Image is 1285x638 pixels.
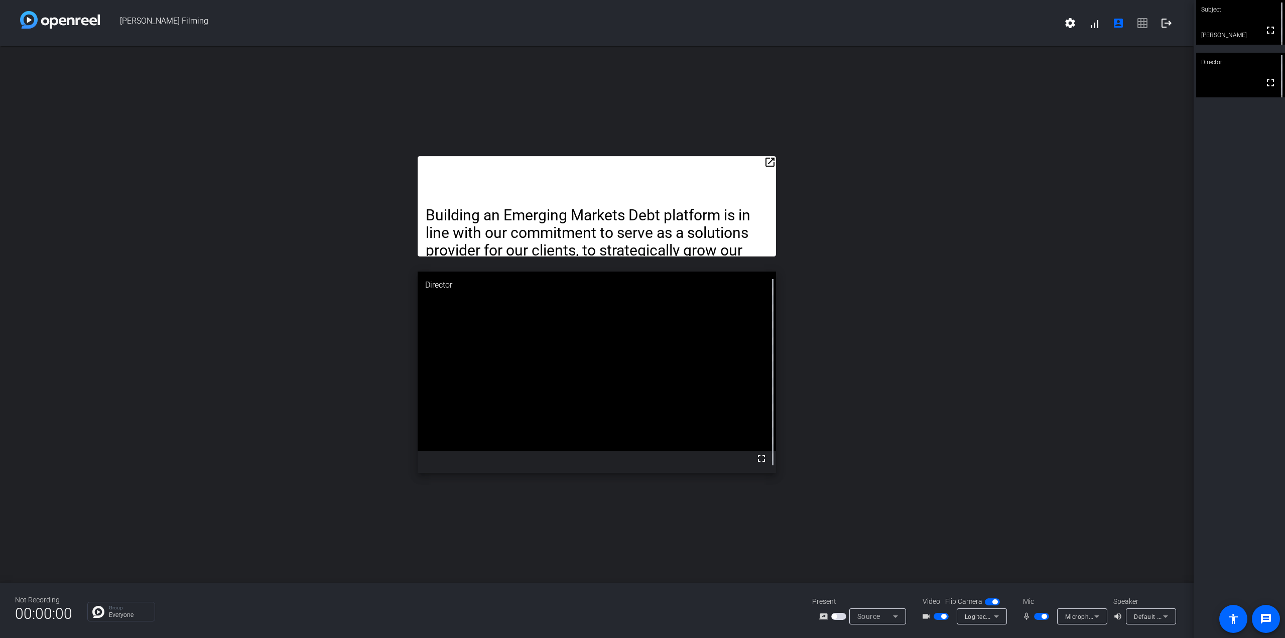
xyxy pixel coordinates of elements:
mat-icon: accessibility [1227,613,1239,625]
span: Source [857,612,880,620]
mat-icon: videocam_outline [922,610,934,622]
mat-icon: message [1260,613,1272,625]
mat-icon: account_box [1112,17,1124,29]
span: Flip Camera [945,596,982,607]
div: Director [1196,53,1285,72]
p: Everyone [109,612,150,618]
mat-icon: fullscreen [1264,77,1276,89]
button: signal_cellular_alt [1082,11,1106,35]
span: 00:00:00 [15,601,72,626]
p: Building an Emerging Markets Debt platform is in line with our commitment to serve as a solutions... [426,206,767,312]
span: Microphone (Logitech BRIO) (046d:085e) [1065,612,1184,620]
mat-icon: screen_share_outline [819,610,831,622]
img: Chat Icon [92,606,104,618]
img: white-gradient.svg [20,11,100,29]
mat-icon: fullscreen [755,452,767,464]
div: Speaker [1113,596,1174,607]
span: Video [923,596,940,607]
div: Mic [1013,596,1113,607]
mat-icon: open_in_new [764,156,776,168]
mat-icon: fullscreen [1264,24,1276,36]
mat-icon: mic_none [1022,610,1034,622]
p: Group [109,605,150,610]
span: [PERSON_NAME] Filming [100,11,1058,35]
div: Not Recording [15,595,72,605]
mat-icon: settings [1064,17,1076,29]
mat-icon: logout [1161,17,1173,29]
mat-icon: volume_up [1113,610,1125,622]
div: Director [418,272,776,299]
div: Present [812,596,913,607]
span: Logitech BRIO (046d:085e) [965,612,1043,620]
